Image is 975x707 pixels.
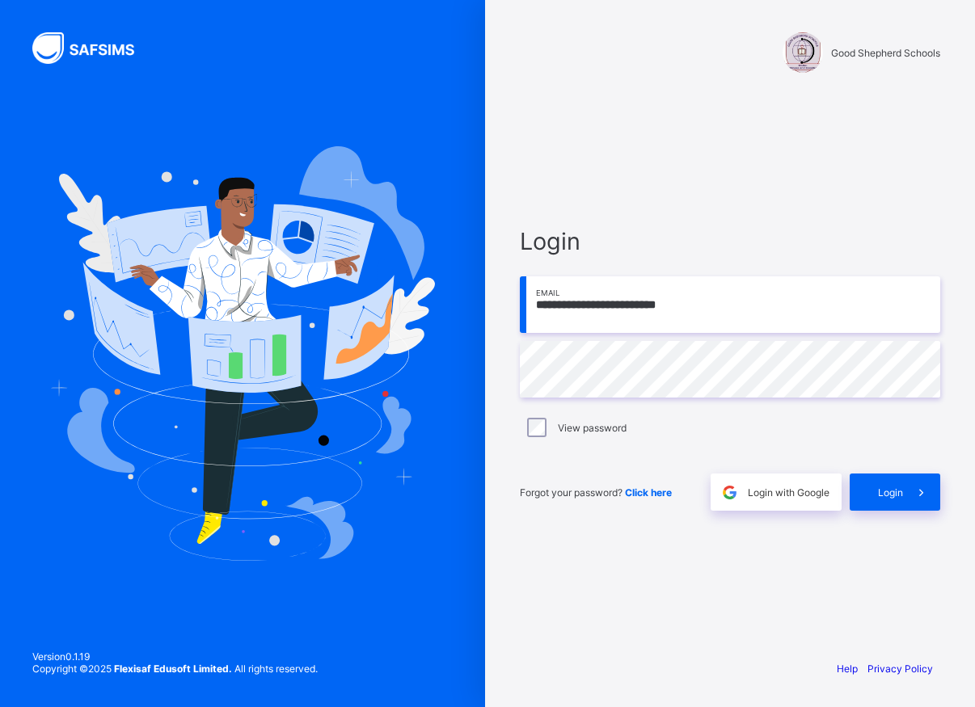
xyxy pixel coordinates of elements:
[748,486,829,499] span: Login with Google
[831,47,940,59] span: Good Shepherd Schools
[114,663,232,675] strong: Flexisaf Edusoft Limited.
[520,227,940,255] span: Login
[558,422,627,434] label: View password
[837,663,858,675] a: Help
[625,486,672,499] a: Click here
[32,663,318,675] span: Copyright © 2025 All rights reserved.
[32,650,318,663] span: Version 0.1.19
[32,32,154,64] img: SAFSIMS Logo
[720,483,739,502] img: google.396cfc9801f0270233282035f929180a.svg
[878,486,903,499] span: Login
[50,146,435,560] img: Hero Image
[867,663,933,675] a: Privacy Policy
[520,486,672,499] span: Forgot your password?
